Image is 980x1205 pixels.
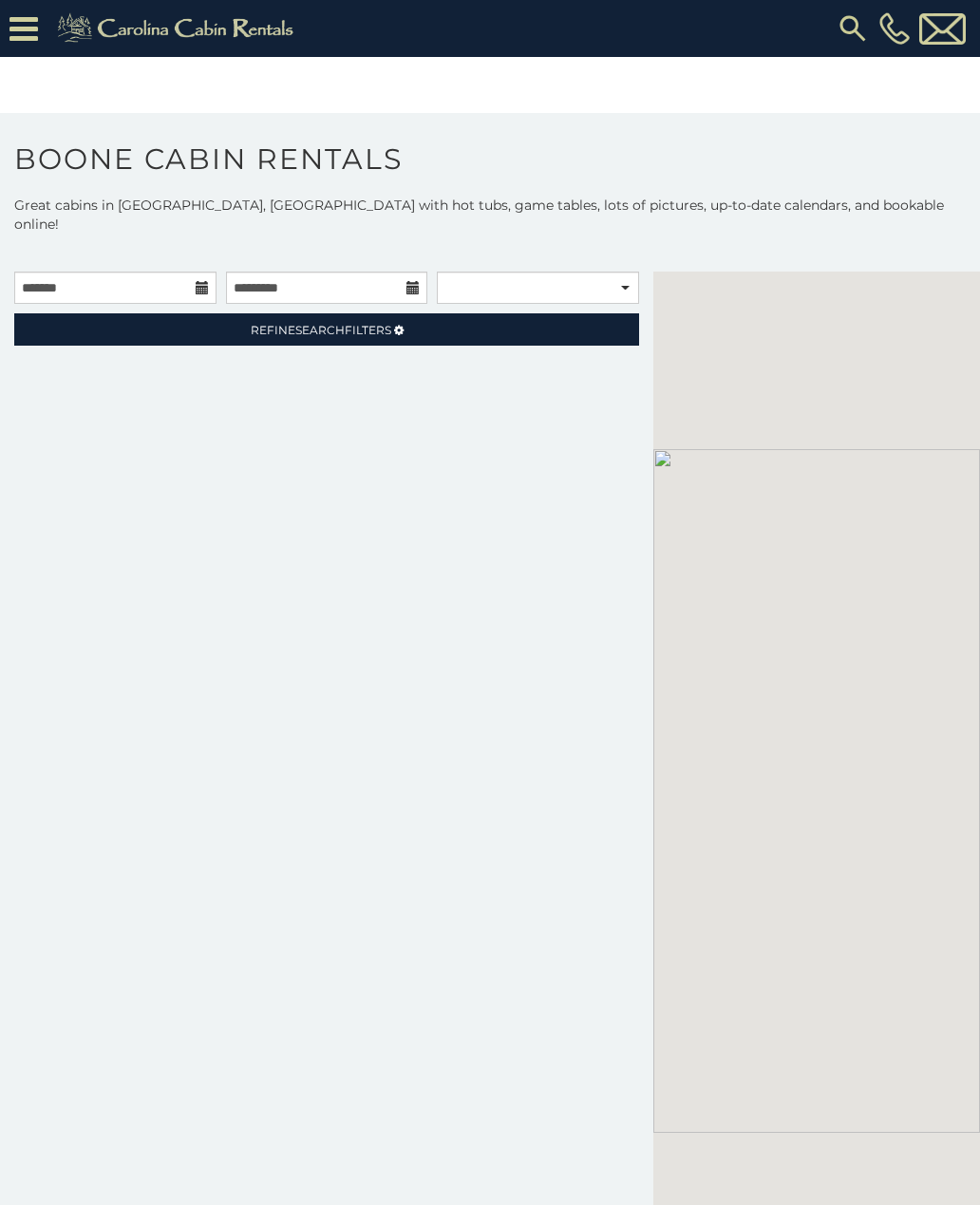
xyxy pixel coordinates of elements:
[251,323,391,337] span: Refine Filters
[836,11,870,46] img: search-regular.svg
[295,323,345,337] span: Search
[875,12,914,45] a: [PHONE_NUMBER]
[14,313,639,346] a: RefineSearchFilters
[47,9,310,47] img: Khaki-logo.png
